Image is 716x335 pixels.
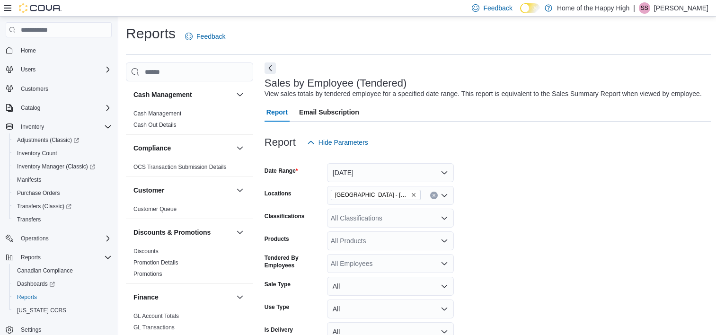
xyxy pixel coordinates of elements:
h3: Sales by Employee (Tendered) [265,78,407,89]
span: OCS Transaction Submission Details [133,163,227,171]
button: Hide Parameters [303,133,372,152]
a: GL Account Totals [133,313,179,319]
button: Catalog [2,101,115,115]
a: Reports [13,291,41,303]
span: Dashboards [13,278,112,290]
a: Promotions [133,271,162,277]
a: Inventory Manager (Classic) [13,161,99,172]
span: Inventory [17,121,112,132]
div: Sarah Sperling [639,2,650,14]
button: Operations [2,232,115,245]
a: Transfers (Classic) [13,201,75,212]
button: Discounts & Promotions [234,227,246,238]
button: Clear input [430,192,438,199]
span: Customer Queue [133,205,177,213]
button: Reports [9,291,115,304]
button: Transfers [9,213,115,226]
span: Operations [17,233,112,244]
span: Canadian Compliance [13,265,112,276]
h3: Discounts & Promotions [133,228,211,237]
a: [US_STATE] CCRS [13,305,70,316]
button: Reports [2,251,115,264]
span: SS [641,2,648,14]
span: Cash Management [133,110,181,117]
button: Cash Management [234,89,246,100]
p: | [633,2,635,14]
button: Inventory [17,121,48,132]
a: Feedback [181,27,229,46]
label: Date Range [265,167,298,175]
span: Purchase Orders [13,187,112,199]
button: Compliance [234,142,246,154]
a: Dashboards [13,278,59,290]
span: Transfers (Classic) [17,203,71,210]
label: Classifications [265,212,305,220]
span: Dashboards [17,280,55,288]
a: Dashboards [9,277,115,291]
a: OCS Transaction Submission Details [133,164,227,170]
span: GL Account Totals [133,312,179,320]
a: Inventory Count [13,148,61,159]
a: Transfers (Classic) [9,200,115,213]
span: Transfers (Classic) [13,201,112,212]
button: Open list of options [441,237,448,245]
span: Users [21,66,35,73]
a: GL Transactions [133,324,175,331]
h3: Report [265,137,296,148]
span: Report [266,103,288,122]
img: Cova [19,3,62,13]
div: Customer [126,203,253,219]
label: Tendered By Employees [265,254,323,269]
span: Transfers [13,214,112,225]
a: Purchase Orders [13,187,64,199]
span: Discounts [133,247,159,255]
button: Customer [133,185,232,195]
a: Promotion Details [133,259,178,266]
span: Home [17,44,112,56]
span: Sherwood Park - Park Plaza - Pop's Cannabis [331,190,421,200]
button: Customers [2,82,115,96]
a: Customer Queue [133,206,177,212]
h3: Compliance [133,143,171,153]
a: Discounts [133,248,159,255]
button: All [327,300,454,318]
button: Users [17,64,39,75]
label: Products [265,235,289,243]
a: Manifests [13,174,45,185]
button: [US_STATE] CCRS [9,304,115,317]
span: Customers [21,85,48,93]
button: Open list of options [441,260,448,267]
label: Is Delivery [265,326,293,334]
button: Purchase Orders [9,186,115,200]
span: Reports [17,293,37,301]
span: Settings [21,326,41,334]
span: [US_STATE] CCRS [17,307,66,314]
a: Adjustments (Classic) [9,133,115,147]
span: Inventory Manager (Classic) [13,161,112,172]
span: Feedback [196,32,225,41]
button: Compliance [133,143,232,153]
span: Users [17,64,112,75]
a: Cash Out Details [133,122,177,128]
button: Customer [234,185,246,196]
span: Transfers [17,216,41,223]
span: Operations [21,235,49,242]
span: Reports [17,252,112,263]
h3: Customer [133,185,164,195]
button: Operations [17,233,53,244]
button: Reports [17,252,44,263]
label: Sale Type [265,281,291,288]
button: Open list of options [441,192,448,199]
div: Cash Management [126,108,253,134]
button: Canadian Compliance [9,264,115,277]
h1: Reports [126,24,176,43]
button: Next [265,62,276,74]
span: Purchase Orders [17,189,60,197]
span: Catalog [17,102,112,114]
span: Inventory [21,123,44,131]
span: Reports [13,291,112,303]
button: Finance [133,292,232,302]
